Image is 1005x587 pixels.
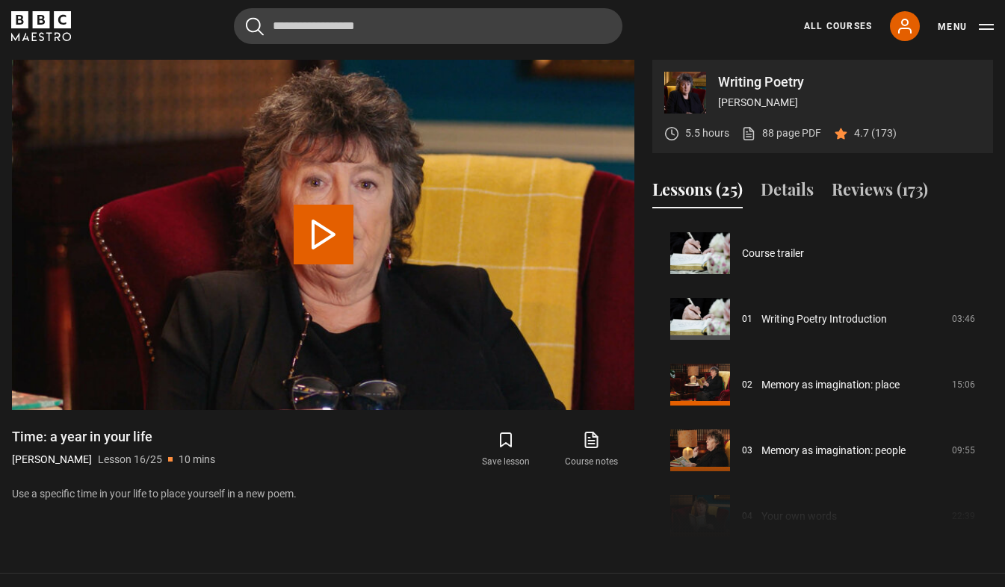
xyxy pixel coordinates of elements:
[742,246,804,261] a: Course trailer
[246,17,264,36] button: Submit the search query
[179,452,215,468] p: 10 mins
[12,428,215,446] h1: Time: a year in your life
[463,428,548,471] button: Save lesson
[98,452,162,468] p: Lesson 16/25
[12,60,634,410] video-js: Video Player
[938,19,994,34] button: Toggle navigation
[761,311,887,327] a: Writing Poetry Introduction
[294,205,353,264] button: Play Lesson Time: a year in your life
[832,177,928,208] button: Reviews (173)
[685,125,729,141] p: 5.5 hours
[761,177,814,208] button: Details
[12,452,92,468] p: [PERSON_NAME]
[12,486,634,502] p: Use a specific time in your life to place yourself in a new poem.
[11,11,71,41] svg: BBC Maestro
[804,19,872,33] a: All Courses
[234,8,622,44] input: Search
[549,428,634,471] a: Course notes
[761,443,906,459] a: Memory as imagination: people
[741,125,821,141] a: 88 page PDF
[718,75,981,89] p: Writing Poetry
[652,177,743,208] button: Lessons (25)
[718,95,981,111] p: [PERSON_NAME]
[761,377,900,393] a: Memory as imagination: place
[854,125,897,141] p: 4.7 (173)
